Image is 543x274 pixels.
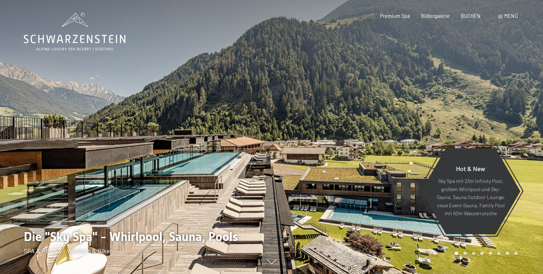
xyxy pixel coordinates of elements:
div: Carousel Page 2 [463,252,467,255]
div: Carousel Page 5 [489,252,492,255]
div: Carousel Page 3 [472,252,475,255]
span: Menü [504,13,518,19]
a: BUCHEN [461,13,481,19]
a: Premium Spa [380,13,410,19]
div: Carousel Pagination [452,252,518,255]
div: Carousel Page 8 [514,252,518,255]
a: Hot & New Sky Spa mit 23m Infinity Pool, großem Whirlpool und Sky-Sauna, Sauna Outdoor Lounge, ne... [421,148,521,235]
div: Carousel Page 4 [480,252,484,255]
a: Bildergalerie [421,13,450,19]
div: Carousel Page 1 (Current Slide) [455,252,458,255]
p: Sky Spa mit 23m Infinity Pool, großem Whirlpool und Sky-Sauna, Sauna Outdoor Lounge, neue Event-S... [436,177,505,218]
div: Carousel Page 6 [497,252,501,255]
span: Hot & New [456,165,485,173]
div: Carousel Page 7 [506,252,509,255]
